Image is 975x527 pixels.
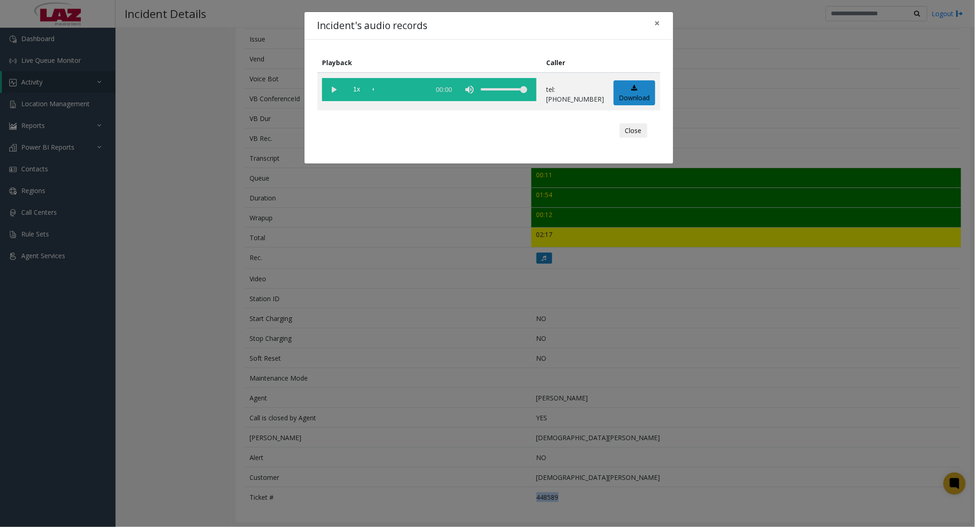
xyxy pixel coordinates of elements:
a: Download [614,80,655,106]
th: Caller [542,53,609,73]
h4: Incident's audio records [317,18,428,33]
button: Close [648,12,667,35]
th: Playback [317,53,542,73]
span: playback speed button [345,78,368,101]
button: Close [620,123,647,138]
div: scrub bar [373,78,426,101]
p: tel:[PHONE_NUMBER] [546,85,604,104]
span: × [655,17,660,30]
div: volume level [481,78,527,101]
